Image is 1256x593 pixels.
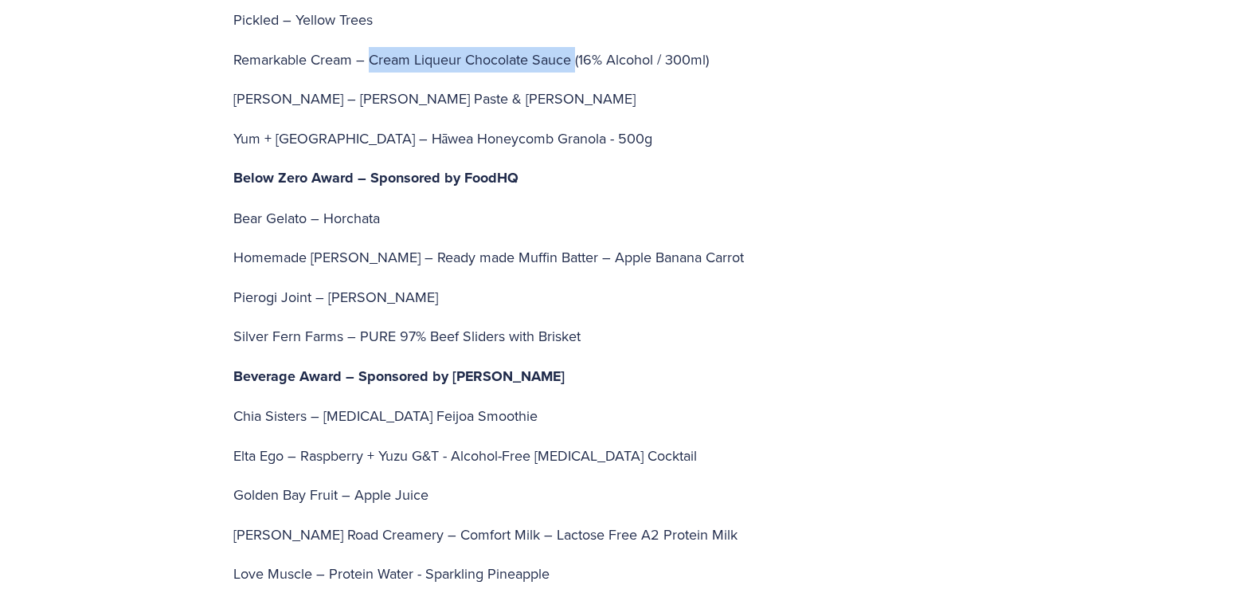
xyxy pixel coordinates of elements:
[233,522,1023,548] p: [PERSON_NAME] Road Creamery – Comfort Milk – Lactose Free A2 Protein Milk
[233,245,1023,270] p: Homemade [PERSON_NAME] – Ready made Muffin Batter – Apple Banana Carrot
[233,206,1023,231] p: Bear Gelato – Horchata
[233,167,518,188] strong: Below Zero Award – Sponsored by FoodHQ
[233,324,1023,349] p: Silver Fern Farms – PURE 97% Beef Sliders with Brisket
[233,7,1023,33] p: Pickled – Yellow Trees
[233,126,1023,151] p: Yum + [GEOGRAPHIC_DATA] – Hāwea Honeycomb Granola - 500g
[233,561,1023,587] p: Love Muscle – Protein Water - Sparkling Pineapple
[233,47,1023,73] p: Remarkable Cream – Cream Liqueur Chocolate Sauce (16% Alcohol / 300ml)
[233,86,1023,112] p: [PERSON_NAME] – [PERSON_NAME] Paste & [PERSON_NAME]
[233,285,1023,310] p: Pierogi Joint – [PERSON_NAME]
[233,482,1023,508] p: Golden Bay Fruit – Apple Juice
[233,403,1023,429] p: Chia Sisters – [MEDICAL_DATA] Feijoa Smoothie
[233,366,565,387] strong: Beverage Award – Sponsored by [PERSON_NAME]
[233,443,1023,469] p: Elta Ego – Raspberry + Yuzu G&T - Alcohol-Free [MEDICAL_DATA] Cocktail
